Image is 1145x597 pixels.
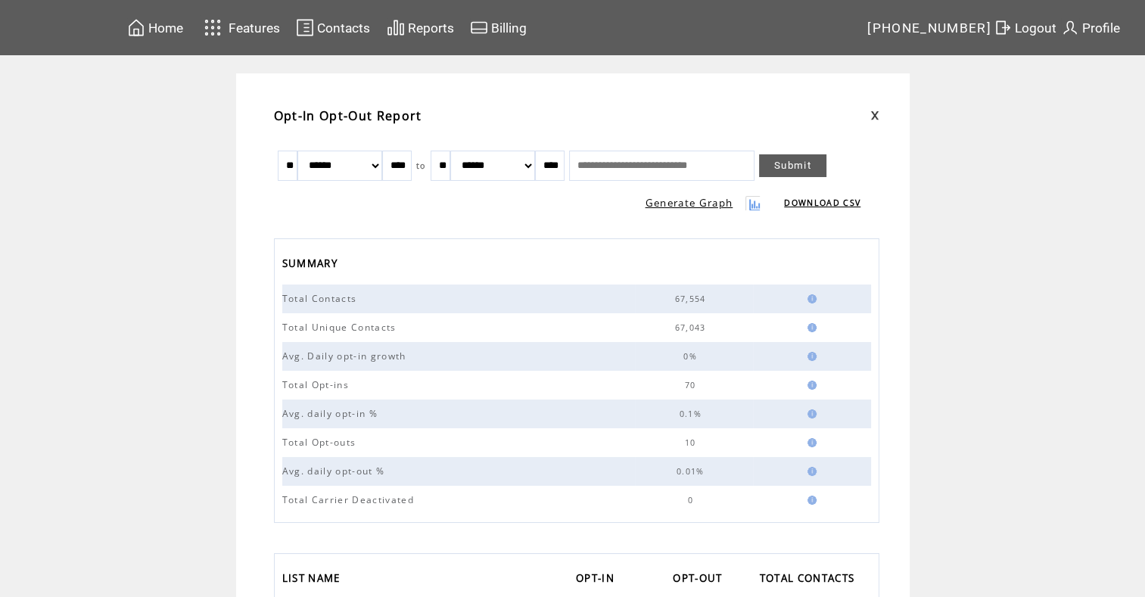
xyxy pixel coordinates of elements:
[683,351,701,362] span: 0%
[282,407,381,420] span: Avg. daily opt-in %
[1015,20,1056,36] span: Logout
[491,20,527,36] span: Billing
[685,437,700,448] span: 10
[675,294,710,304] span: 67,554
[408,20,454,36] span: Reports
[282,350,410,362] span: Avg. Daily opt-in growth
[282,567,344,592] span: LIST NAME
[673,567,730,592] a: OPT-OUT
[784,197,860,208] a: DOWNLOAD CSV
[274,107,422,124] span: Opt-In Opt-Out Report
[294,16,372,39] a: Contacts
[679,409,705,419] span: 0.1%
[229,20,280,36] span: Features
[646,196,733,210] a: Generate Graph
[803,323,817,332] img: help.gif
[576,567,618,592] span: OPT-IN
[200,15,226,40] img: features.svg
[760,567,859,592] span: TOTAL CONTACTS
[282,567,348,592] a: LIST NAME
[803,352,817,361] img: help.gif
[867,20,991,36] span: [PHONE_NUMBER]
[317,20,370,36] span: Contacts
[991,16,1059,39] a: Logout
[127,18,145,37] img: home.svg
[685,380,700,390] span: 70
[282,321,400,334] span: Total Unique Contacts
[673,567,726,592] span: OPT-OUT
[576,567,622,592] a: OPT-IN
[687,495,696,505] span: 0
[677,466,708,477] span: 0.01%
[384,16,456,39] a: Reports
[760,567,863,592] a: TOTAL CONTACTS
[803,496,817,505] img: help.gif
[1061,18,1079,37] img: profile.svg
[282,465,389,477] span: Avg. daily opt-out %
[282,436,360,449] span: Total Opt-outs
[759,154,826,177] a: Submit
[1082,20,1120,36] span: Profile
[803,438,817,447] img: help.gif
[198,13,283,42] a: Features
[387,18,405,37] img: chart.svg
[282,378,353,391] span: Total Opt-ins
[803,294,817,303] img: help.gif
[468,16,529,39] a: Billing
[803,467,817,476] img: help.gif
[296,18,314,37] img: contacts.svg
[416,160,426,171] span: to
[125,16,185,39] a: Home
[803,381,817,390] img: help.gif
[148,20,183,36] span: Home
[675,322,710,333] span: 67,043
[282,253,341,278] span: SUMMARY
[282,292,361,305] span: Total Contacts
[470,18,488,37] img: creidtcard.svg
[282,493,418,506] span: Total Carrier Deactivated
[803,409,817,418] img: help.gif
[994,18,1012,37] img: exit.svg
[1059,16,1122,39] a: Profile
